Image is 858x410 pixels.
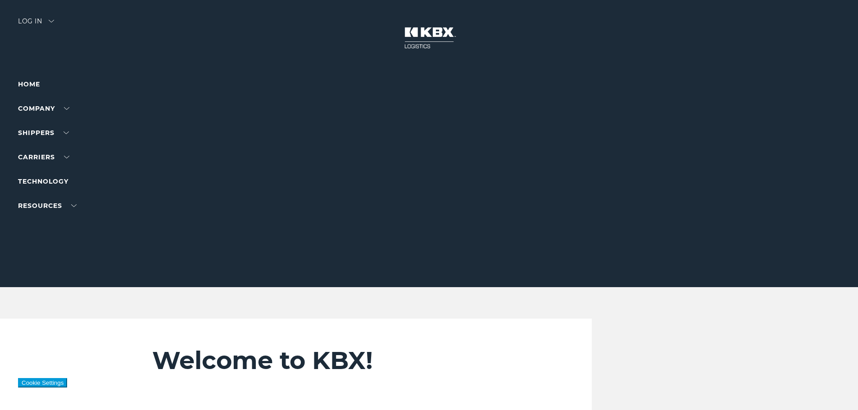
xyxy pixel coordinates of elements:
[152,346,538,375] h2: Welcome to KBX!
[18,378,67,387] button: Cookie Settings
[18,202,77,210] a: RESOURCES
[18,129,69,137] a: SHIPPERS
[18,153,69,161] a: Carriers
[49,20,54,23] img: arrow
[18,80,40,88] a: Home
[395,18,463,58] img: kbx logo
[18,104,69,113] a: Company
[18,177,68,185] a: Technology
[18,18,54,31] div: Log in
